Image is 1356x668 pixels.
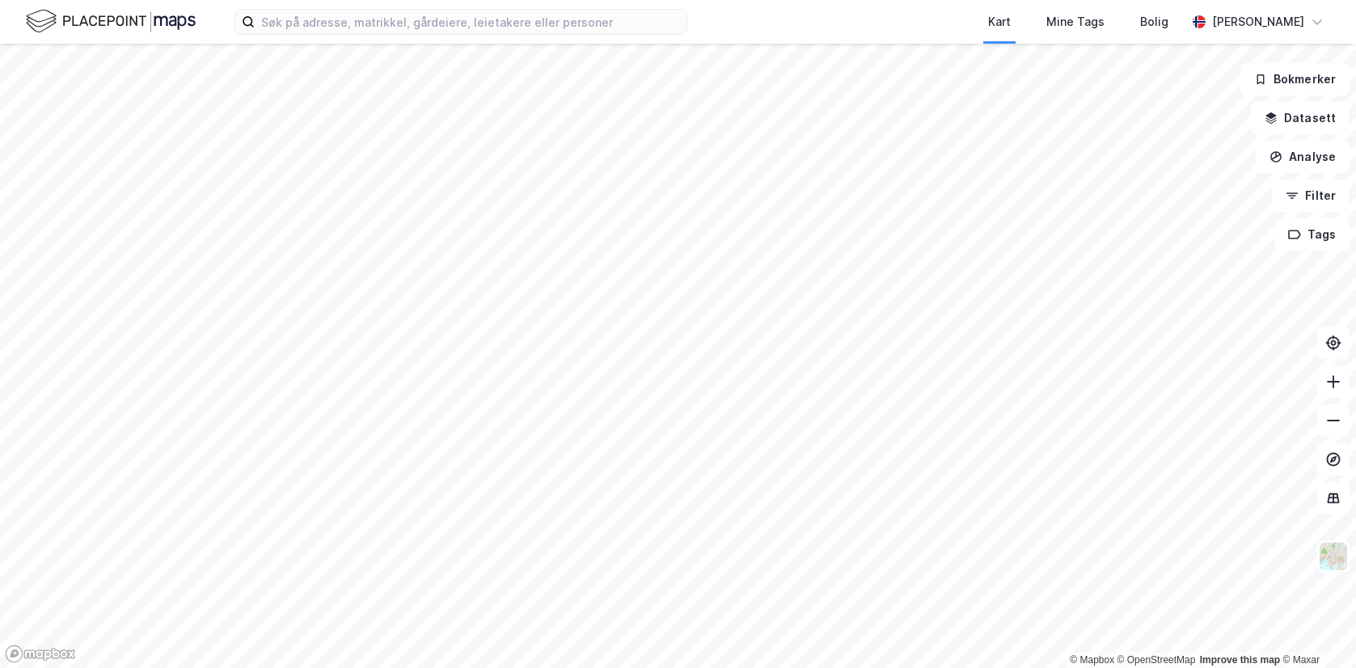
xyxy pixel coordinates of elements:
[1272,180,1350,212] button: Filter
[1274,218,1350,251] button: Tags
[1318,541,1349,572] img: Z
[1212,12,1304,32] div: [PERSON_NAME]
[255,10,686,34] input: Søk på adresse, matrikkel, gårdeiere, leietakere eller personer
[1275,590,1356,668] iframe: Chat Widget
[1256,141,1350,173] button: Analyse
[1140,12,1168,32] div: Bolig
[1200,654,1280,666] a: Improve this map
[1251,102,1350,134] button: Datasett
[26,7,196,36] img: logo.f888ab2527a4732fd821a326f86c7f29.svg
[988,12,1011,32] div: Kart
[1117,654,1196,666] a: OpenStreetMap
[1275,590,1356,668] div: Kontrollprogram for chat
[1070,654,1114,666] a: Mapbox
[1046,12,1105,32] div: Mine Tags
[5,645,76,663] a: Mapbox homepage
[1240,63,1350,95] button: Bokmerker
